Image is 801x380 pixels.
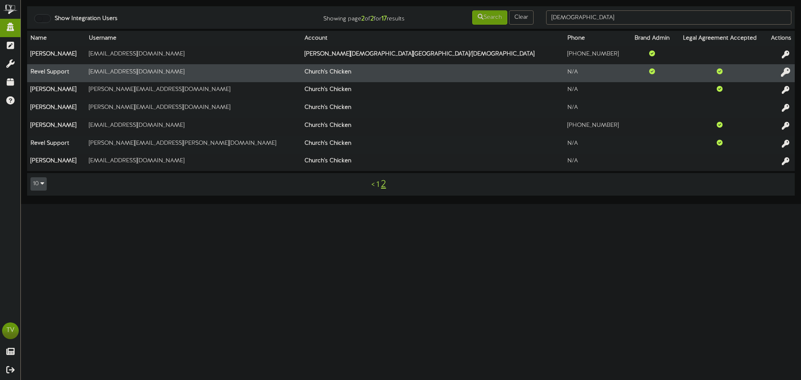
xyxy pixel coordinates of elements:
[27,154,86,171] th: [PERSON_NAME]
[86,64,301,82] td: [EMAIL_ADDRESS][DOMAIN_NAME]
[564,64,629,82] td: N/A
[564,136,629,154] td: N/A
[27,64,86,82] th: Revel Support
[564,46,629,64] td: [PHONE_NUMBER]
[27,82,86,100] th: [PERSON_NAME]
[86,31,301,46] th: Username
[301,64,564,82] th: Church's Chicken
[86,118,301,136] td: [EMAIL_ADDRESS][DOMAIN_NAME]
[564,31,629,46] th: Phone
[564,100,629,118] td: N/A
[381,15,387,23] strong: 17
[301,31,564,46] th: Account
[301,118,564,136] th: Church's Chicken
[472,10,507,25] button: Search
[564,118,629,136] td: [PHONE_NUMBER]
[509,10,534,25] button: Clear
[86,100,301,118] td: [PERSON_NAME][EMAIL_ADDRESS][DOMAIN_NAME]
[301,82,564,100] th: Church's Chicken
[376,180,379,189] a: 1
[27,46,86,64] th: [PERSON_NAME]
[301,136,564,154] th: Church's Chicken
[361,15,365,23] strong: 2
[371,180,375,189] a: <
[675,31,765,46] th: Legal Agreement Accepted
[301,46,564,64] th: [PERSON_NAME][DEMOGRAPHIC_DATA][GEOGRAPHIC_DATA]/[DEMOGRAPHIC_DATA]
[86,82,301,100] td: [PERSON_NAME][EMAIL_ADDRESS][DOMAIN_NAME]
[629,31,675,46] th: Brand Admin
[765,31,795,46] th: Actions
[48,15,118,23] label: Show Integration Users
[27,118,86,136] th: [PERSON_NAME]
[301,100,564,118] th: Church's Chicken
[381,179,386,190] a: 2
[546,10,791,25] input: -- Search --
[27,31,86,46] th: Name
[86,154,301,171] td: [EMAIL_ADDRESS][DOMAIN_NAME]
[564,82,629,100] td: N/A
[2,322,19,339] div: TV
[370,15,374,23] strong: 2
[27,100,86,118] th: [PERSON_NAME]
[30,177,47,191] button: 10
[27,136,86,154] th: Revel Support
[86,136,301,154] td: [PERSON_NAME][EMAIL_ADDRESS][PERSON_NAME][DOMAIN_NAME]
[86,46,301,64] td: [EMAIL_ADDRESS][DOMAIN_NAME]
[564,154,629,171] td: N/A
[301,154,564,171] th: Church's Chicken
[282,10,411,24] div: Showing page of for results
